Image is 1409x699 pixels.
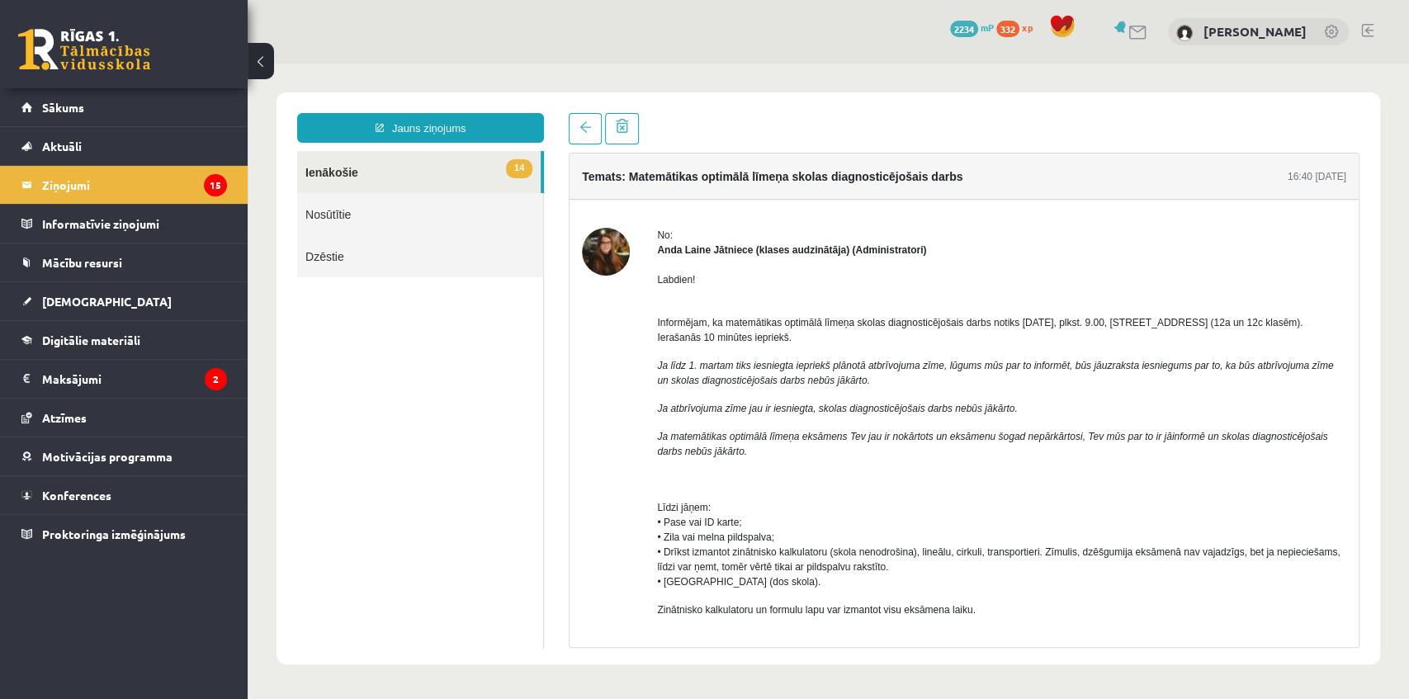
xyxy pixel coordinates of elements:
span: xp [1022,21,1033,34]
a: [DEMOGRAPHIC_DATA] [21,282,227,320]
a: 332 xp [996,21,1041,34]
span: 332 [996,21,1019,37]
a: Aktuāli [21,127,227,165]
i: 2 [205,368,227,390]
span: Atzīmes [42,410,87,425]
span: Sākums [42,100,84,115]
a: Dzēstie [50,172,296,214]
span: Līdzi jāņem: • Pase vai ID karte; • Zila vai melna pildspalva; • Drīkst izmantot zinātnisko kalku... [409,438,1092,524]
a: 14Ienākošie [50,87,293,130]
a: Konferences [21,476,227,514]
i: nebūs jākārto. [437,382,499,394]
h4: Temats: Matemātikas optimālā līmeņa skolas diagnosticējošais darbs [334,106,715,120]
span: [DEMOGRAPHIC_DATA] [42,294,172,309]
strong: Anda Laine Jātniece (klases audzinātāja) (Administratori) [409,181,678,192]
span: Motivācijas programma [42,449,173,464]
img: Daniels Strazds [1176,25,1193,41]
a: Mācību resursi [21,243,227,281]
span: 14 [258,96,285,115]
a: Atzīmes [21,399,227,437]
a: Proktoringa izmēģinājums [21,515,227,553]
a: Rīgas 1. Tālmācības vidusskola [18,29,150,70]
span: 2234 [950,21,978,37]
a: 2234 mP [950,21,994,34]
span: Zinātnisko kalkulatoru un formulu lapu var izmantot visu eksāmena laiku. [409,541,728,552]
a: Maksājumi2 [21,360,227,398]
span: Mācību resursi [42,255,122,270]
a: Nosūtītie [50,130,296,172]
span: Informējam, ka matemātikas optimālā līmeņa skolas diagnosticējošais darbs notiks [DATE], plkst. 9... [409,253,1055,280]
i: Ja līdz 1. martam tiks iesniegta iepriekš plānotā atbrīvojuma zīme, lūgums mūs par to informēt, b... [409,296,1085,323]
a: Sākums [21,88,227,126]
i: nebūs jākārto. [707,339,769,351]
span: mP [981,21,994,34]
a: [PERSON_NAME] [1203,23,1307,40]
a: Jauns ziņojums [50,50,296,79]
legend: Ziņojumi [42,166,227,204]
span: Digitālie materiāli [42,333,140,347]
a: Digitālie materiāli [21,321,227,359]
span: Aktuāli [42,139,82,153]
legend: Informatīvie ziņojumi [42,205,227,243]
span: Labdien! [409,210,447,222]
i: 15 [204,174,227,196]
legend: Maksājumi [42,360,227,398]
i: Ja atbrīvojuma zīme jau ir iesniegta, skolas diagnosticējošais darbs [409,339,705,351]
a: Motivācijas programma [21,437,227,475]
span: Proktoringa izmēģinājums [42,527,186,541]
i: nebūs jākārto. [560,311,622,323]
i: Ja matemātikas optimālā līmeņa eksāmens Tev jau ir nokārtots un eksāmenu šogad nepārkārtosi, Tev ... [409,367,1080,394]
div: 16:40 [DATE] [1040,106,1099,120]
a: Informatīvie ziņojumi [21,205,227,243]
a: Ziņojumi15 [21,166,227,204]
span: Konferences [42,488,111,503]
img: Anda Laine Jātniece (klases audzinātāja) [334,164,382,212]
div: No: [409,164,1099,179]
